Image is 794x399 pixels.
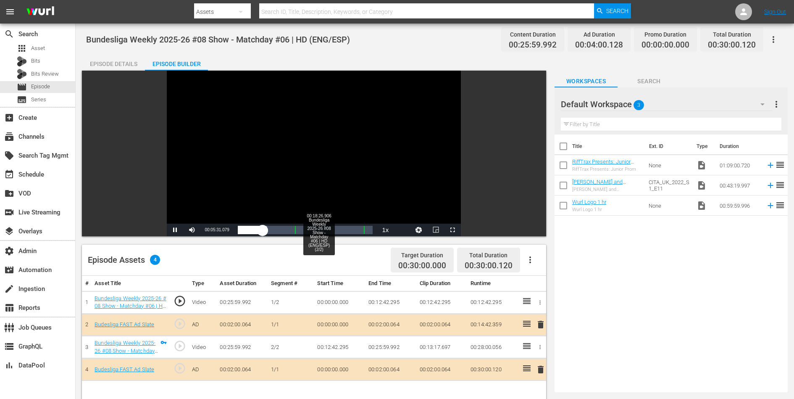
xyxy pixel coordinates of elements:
button: delete [536,364,546,376]
span: Live Streaming [4,207,14,217]
th: Type [691,135,715,158]
span: 00:30:00.120 [465,261,513,270]
td: 00:14:42.359 [467,314,518,336]
span: DataPool [4,360,14,370]
td: 00:02:00.064 [216,314,268,336]
div: Total Duration [708,29,756,40]
td: 00:12:42.295 [314,336,365,359]
span: play_circle_outline [174,317,186,330]
span: Asset [17,43,27,53]
span: Video [697,180,707,190]
div: [PERSON_NAME] and [PERSON_NAME] [572,187,642,192]
td: 00:02:00.064 [416,314,468,336]
div: RiffTrax Presents: Junior Prom [572,166,642,172]
td: 1/2 [268,291,314,314]
div: Ad Duration [575,29,623,40]
span: Episode [31,82,50,91]
th: Duration [715,135,765,158]
th: Asset Duration [216,276,268,291]
td: 1/1 [268,314,314,336]
td: CITA_UK_2022_S1_E11 [645,175,693,196]
td: 00:13:17.697 [416,336,468,359]
td: 00:43:19.997 [716,175,762,196]
span: 4 [150,255,160,265]
a: Budesliga FAST Ad Slate [95,321,154,328]
a: Wurl Logo 1 hr [572,199,606,205]
span: 00:00:00.000 [642,40,689,50]
td: 00:02:00.064 [365,359,416,381]
svg: Add to Episode [766,161,775,170]
span: Asset [31,44,45,53]
span: Video [697,160,707,170]
th: # [82,276,91,291]
th: Ext. ID [644,135,691,158]
span: 00:25:59.992 [509,40,557,50]
span: play_circle_outline [174,295,186,307]
span: reorder [775,180,785,190]
span: Video [697,201,707,211]
td: 00:00:00.000 [314,291,365,314]
span: GraphQL [4,341,14,351]
img: ans4CAIJ8jUAAAAAAAAAAAAAAAAAAAAAAAAgQb4GAAAAAAAAAAAAAAAAAAAAAAAAJMjXAAAAAAAAAAAAAAAAAAAAAAAAgAT5G... [20,2,60,22]
td: 00:59:59.996 [716,196,762,216]
td: 00:25:59.992 [216,336,268,359]
a: Budesliga FAST Ad Slate [95,366,154,373]
td: 00:12:42.295 [467,291,518,314]
div: Video Player [167,71,461,236]
button: Search [594,3,631,18]
span: play_circle_outline [174,362,186,375]
span: 00:30:00.000 [398,261,446,271]
th: Title [572,135,644,158]
td: None [645,155,693,175]
div: Content Duration [509,29,557,40]
span: Overlays [4,226,14,236]
td: 00:02:00.064 [216,359,268,381]
td: AD [189,314,216,336]
span: reorder [775,160,785,170]
span: Search [606,3,628,18]
button: Jump To Time [410,224,427,236]
span: Episode [17,82,27,92]
span: menu [5,7,15,17]
div: Total Duration [465,249,513,261]
td: 00:12:42.295 [365,291,416,314]
span: play_circle_outline [174,340,186,352]
div: Episode Details [82,54,145,74]
td: Video [189,336,216,359]
span: Channels [4,132,14,142]
span: 3 [634,96,644,114]
td: 00:02:00.064 [365,314,416,336]
span: Job Queues [4,322,14,333]
div: Episode Builder [145,54,208,74]
span: Search [4,29,14,39]
button: Episode Details [82,54,145,71]
td: 00:30:00.120 [467,359,518,381]
td: None [645,196,693,216]
button: Fullscreen [444,224,461,236]
td: 00:25:59.992 [216,291,268,314]
td: 01:09:00.720 [716,155,762,175]
span: Search Tag Mgmt [4,151,14,161]
a: Sign Out [764,8,786,15]
span: Series [17,95,27,105]
button: Playback Rate [377,224,394,236]
th: End Time [365,276,416,291]
span: 00:30:00.120 [708,40,756,50]
td: 00:00:00.000 [314,359,365,381]
span: more_vert [771,99,781,109]
span: Ingestion [4,284,14,294]
span: reorder [775,200,785,210]
td: 00:02:00.064 [416,359,468,381]
td: 1/1 [268,359,314,381]
td: 1 [82,291,91,314]
button: Pause [167,224,184,236]
a: Bundesliga Weekly 2025-26 #08 Show - Matchday #06 | HD (ENG/ESP) (1/2) [95,295,166,317]
a: Bundesliga Weekly 2025-26 #08 Show - Matchday #06 | HD (ENG/ESP) (2/2) [95,340,158,362]
span: 00:05:31.079 [205,227,229,232]
button: Episode Builder [145,54,208,71]
td: Video [189,291,216,314]
div: Episode Assets [88,255,160,265]
span: Bundesliga Weekly 2025-26 #08 Show - Matchday #06 | HD (ENG/ESP) [86,34,350,45]
th: Start Time [314,276,365,291]
th: Clip Duration [416,276,468,291]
